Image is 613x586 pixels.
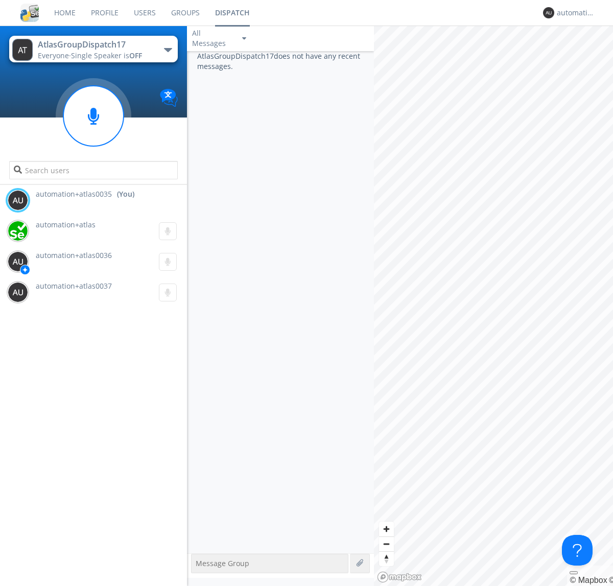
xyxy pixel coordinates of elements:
[36,189,112,199] span: automation+atlas0035
[38,39,153,51] div: AtlasGroupDispatch17
[38,51,153,61] div: Everyone ·
[36,220,96,229] span: automation+atlas
[36,281,112,291] span: automation+atlas0037
[9,161,177,179] input: Search users
[562,535,593,566] iframe: Toggle Customer Support
[8,282,28,302] img: 373638.png
[570,576,607,584] a: Mapbox
[160,89,178,107] img: Translation enabled
[117,189,134,199] div: (You)
[12,39,33,61] img: 373638.png
[379,552,394,566] span: Reset bearing to north
[8,251,28,272] img: 373638.png
[379,522,394,536] button: Zoom in
[242,37,246,40] img: caret-down-sm.svg
[8,190,28,210] img: 373638.png
[377,571,422,583] a: Mapbox logo
[8,221,28,241] img: d2d01cd9b4174d08988066c6d424eccd
[71,51,142,60] span: Single Speaker is
[379,551,394,566] button: Reset bearing to north
[570,571,578,574] button: Toggle attribution
[129,51,142,60] span: OFF
[9,36,177,62] button: AtlasGroupDispatch17Everyone·Single Speaker isOFF
[36,250,112,260] span: automation+atlas0036
[379,536,394,551] button: Zoom out
[20,4,39,22] img: cddb5a64eb264b2086981ab96f4c1ba7
[192,28,233,49] div: All Messages
[543,7,554,18] img: 373638.png
[557,8,595,18] div: automation+atlas0035
[187,51,374,553] div: AtlasGroupDispatch17 does not have any recent messages.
